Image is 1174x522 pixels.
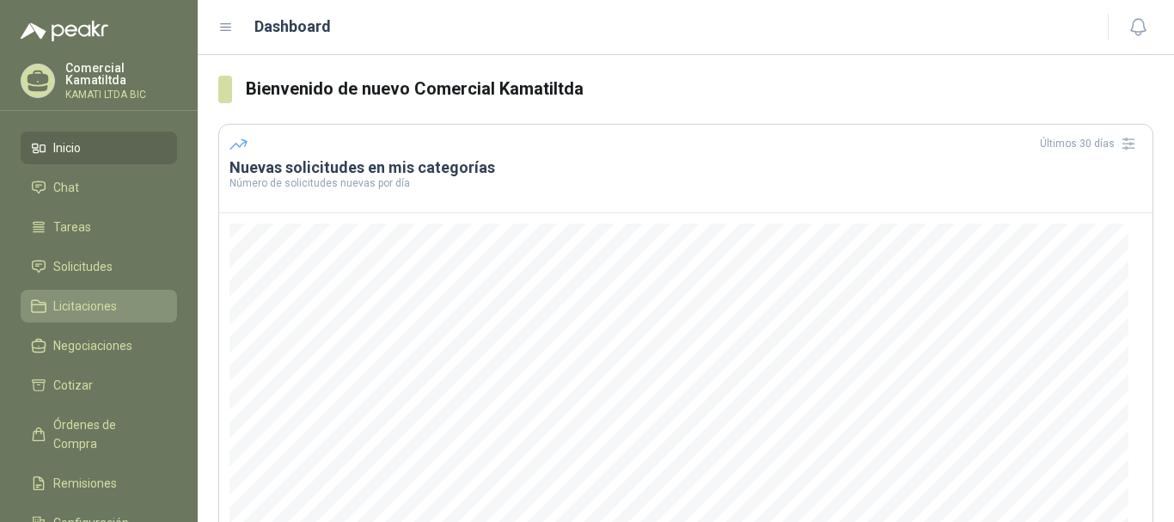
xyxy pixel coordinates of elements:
[254,15,331,39] h1: Dashboard
[53,257,113,276] span: Solicitudes
[53,218,91,236] span: Tareas
[246,76,1153,102] h3: Bienvenido de nuevo Comercial Kamatiltda
[53,376,93,395] span: Cotizar
[21,211,177,243] a: Tareas
[1040,130,1142,157] div: Últimos 30 días
[21,369,177,402] a: Cotizar
[53,415,161,453] span: Órdenes de Compra
[21,329,177,362] a: Negociaciones
[21,21,108,41] img: Logo peakr
[229,178,1142,188] p: Número de solicitudes nuevas por día
[53,336,132,355] span: Negociaciones
[21,132,177,164] a: Inicio
[65,89,177,100] p: KAMATI LTDA BIC
[21,467,177,500] a: Remisiones
[53,474,117,493] span: Remisiones
[21,250,177,283] a: Solicitudes
[21,408,177,460] a: Órdenes de Compra
[53,297,117,316] span: Licitaciones
[21,171,177,204] a: Chat
[21,290,177,322] a: Licitaciones
[65,62,177,86] p: Comercial Kamatiltda
[53,178,79,197] span: Chat
[53,138,81,157] span: Inicio
[229,157,1142,178] h3: Nuevas solicitudes en mis categorías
